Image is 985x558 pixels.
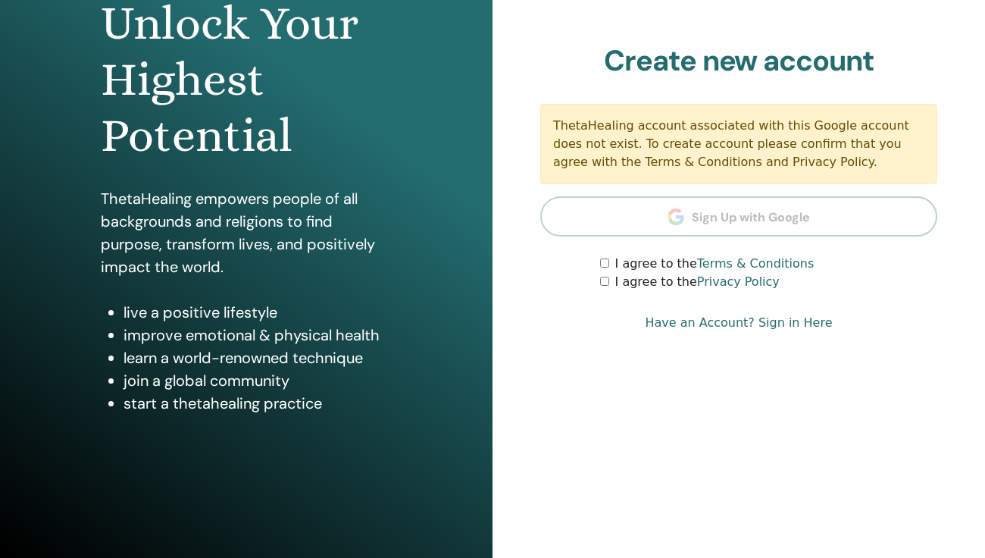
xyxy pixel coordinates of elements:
[615,273,780,291] label: I agree to the
[697,274,780,289] a: Privacy Policy
[124,301,391,324] li: live a positive lifestyle
[124,346,391,369] li: learn a world-renowned technique
[101,187,391,278] p: ThetaHealing empowers people of all backgrounds and religions to find purpose, transform lives, a...
[645,314,832,332] a: Have an Account? Sign in Here
[697,256,814,271] a: Terms & Conditions
[124,369,391,392] li: join a global community
[540,44,937,79] h2: Create new account
[540,104,937,184] div: ThetaHealing account associated with this Google account does not exist. To create account please...
[124,392,391,415] li: start a thetahealing practice
[124,324,391,346] li: improve emotional & physical health
[615,255,815,273] label: I agree to the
